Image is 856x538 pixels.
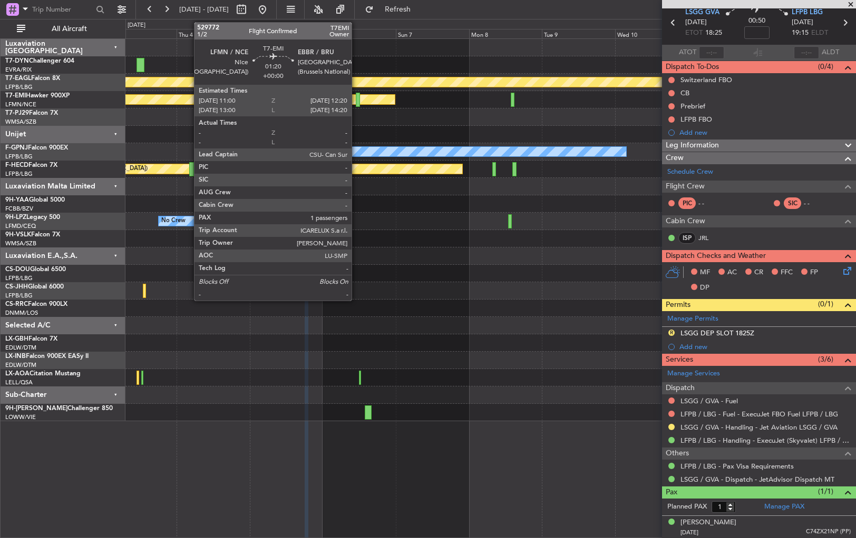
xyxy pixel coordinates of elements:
span: LFPB LBG [792,7,823,18]
span: 9H-YAA [5,197,29,203]
div: Thu 4 [177,29,250,38]
span: [DATE] [680,529,698,536]
div: LFPB FBO [680,115,712,124]
div: [DATE] [128,21,145,30]
div: - - [804,198,828,208]
a: CS-RRCFalcon 900LX [5,301,67,307]
a: LELL/QSA [5,378,33,386]
a: T7-DYNChallenger 604 [5,58,74,64]
div: No Crew [252,144,277,160]
input: --:-- [699,46,724,59]
a: LFMD/CEQ [5,222,36,230]
a: LX-INBFalcon 900EX EASy II [5,353,89,360]
a: Manage Services [667,368,720,379]
a: LFPB/LBG [5,83,33,91]
span: Flight Crew [666,181,705,193]
span: Dispatch To-Dos [666,61,719,73]
span: LX-AOA [5,371,30,377]
div: LSGG DEP SLOT 1825Z [680,328,754,337]
span: Refresh [376,6,420,13]
div: Fri 5 [250,29,323,38]
button: R [668,330,675,336]
span: 18:25 [705,28,722,38]
span: MF [700,267,710,278]
div: Sun 7 [396,29,469,38]
div: Add new [679,128,851,137]
a: F-GPNJFalcon 900EX [5,145,68,151]
a: CS-DOUGlobal 6500 [5,266,66,273]
div: - - [698,198,722,208]
span: 00:50 [748,16,765,26]
a: T7-EAGLFalcon 8X [5,75,60,82]
a: LOWW/VIE [5,413,36,421]
input: Trip Number [32,2,93,17]
span: T7-DYN [5,58,29,64]
span: LX-INB [5,353,26,360]
span: 9H-VSLK [5,232,31,238]
span: LSGG GVA [685,7,719,18]
div: [PERSON_NAME] [680,517,736,528]
span: CS-RRC [5,301,28,307]
label: Planned PAX [667,502,707,512]
span: 9H-LPZ [5,214,26,221]
span: DP [700,283,709,293]
span: (1/1) [818,486,833,497]
a: LFPB/LBG [5,274,33,282]
a: F-HECDFalcon 7X [5,162,57,168]
div: Prebrief [680,102,705,111]
span: Pax [666,486,677,499]
div: Wed 10 [615,29,688,38]
a: 9H-[PERSON_NAME]Challenger 850 [5,405,113,412]
a: Schedule Crew [667,167,713,177]
span: ALDT [822,47,839,58]
span: ETOT [685,28,703,38]
a: WMSA/SZB [5,240,36,247]
span: (3/6) [818,354,833,365]
div: Tue 9 [542,29,615,38]
a: LSGG / GVA - Dispatch - JetAdvisor Dispatch MT [680,475,834,484]
span: [DATE] [685,17,707,28]
a: CS-JHHGlobal 6000 [5,284,64,290]
span: Others [666,447,689,460]
span: T7-EAGL [5,75,31,82]
a: 9H-LPZLegacy 500 [5,214,60,221]
span: Services [666,354,693,366]
span: [DATE] [792,17,813,28]
span: FFC [781,267,793,278]
div: PIC [678,197,696,209]
a: LFPB/LBG [5,170,33,178]
span: Crew [666,152,684,164]
span: Cabin Crew [666,215,705,227]
span: T7-PJ29 [5,110,29,116]
a: T7-PJ29Falcon 7X [5,110,58,116]
span: All Aircraft [27,25,111,33]
span: 19:15 [792,28,809,38]
span: LX-GBH [5,336,28,342]
div: CB [680,88,689,97]
a: LFPB/LBG [5,153,33,161]
a: LFPB / LBG - Pax Visa Requirements [680,462,794,471]
a: 9H-VSLKFalcon 7X [5,232,60,238]
a: EVRA/RIX [5,66,32,74]
a: 9H-YAAGlobal 5000 [5,197,65,203]
div: Sat 6 [323,29,396,38]
span: 9H-[PERSON_NAME] [5,405,67,412]
div: SIC [784,197,801,209]
span: CR [754,267,763,278]
span: Dispatch [666,382,695,394]
button: All Aircraft [12,21,114,37]
a: LX-AOACitation Mustang [5,371,81,377]
a: LFMN/NCE [5,101,36,108]
span: Leg Information [666,140,719,152]
a: LX-GBHFalcon 7X [5,336,57,342]
span: F-GPNJ [5,145,28,151]
span: Dispatch Checks and Weather [666,250,766,262]
span: CS-JHH [5,284,28,290]
span: (0/1) [818,298,833,310]
a: JRL [698,233,722,243]
span: ELDT [811,28,828,38]
span: CS-DOU [5,266,30,273]
button: Refresh [360,1,423,18]
span: (0/4) [818,61,833,72]
a: FCBB/BZV [5,205,33,213]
